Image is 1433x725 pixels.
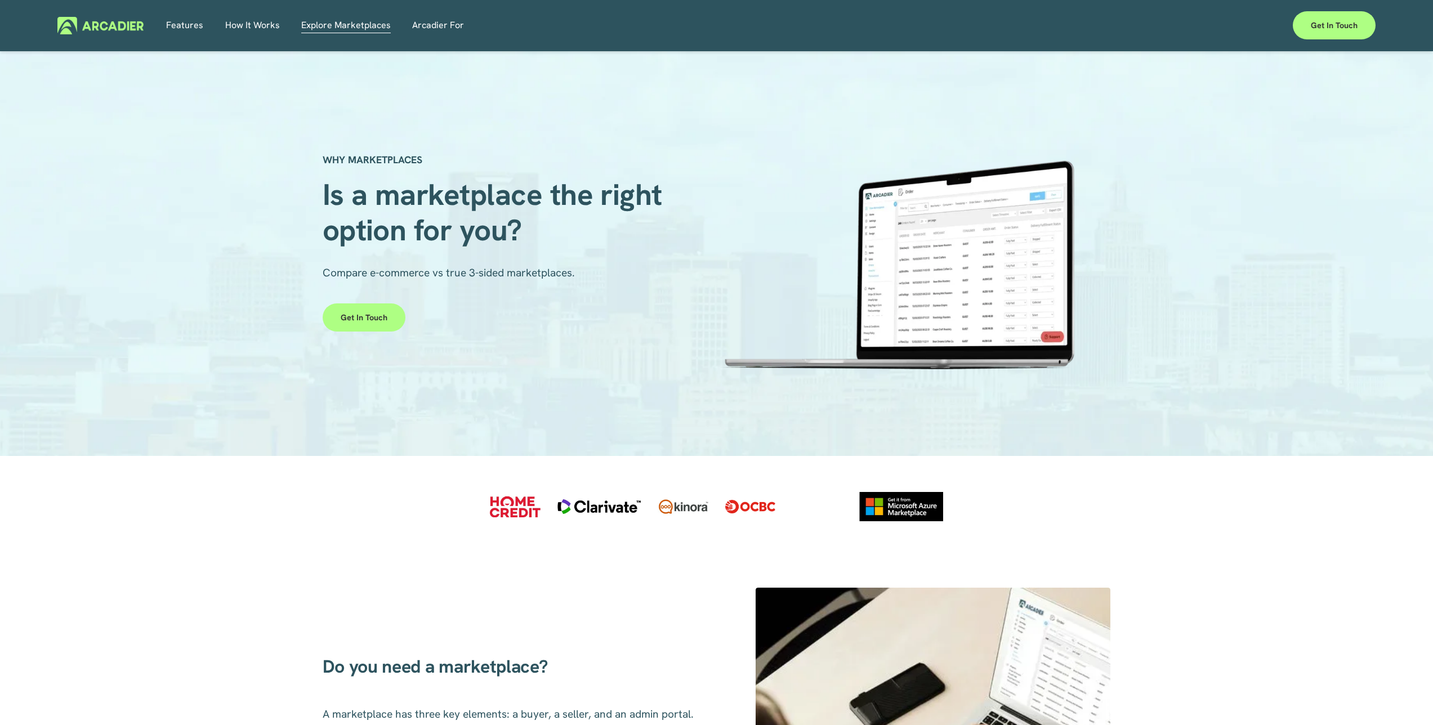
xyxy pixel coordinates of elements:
[323,266,575,280] span: Compare e-commerce vs true 3-sided marketplaces.
[1293,11,1376,39] a: Get in touch
[412,17,464,34] a: folder dropdown
[412,17,464,33] span: Arcadier For
[301,17,391,34] a: Explore Marketplaces
[225,17,280,34] a: folder dropdown
[323,655,548,678] span: Do you need a marketplace?
[225,17,280,33] span: How It Works
[57,17,144,34] img: Arcadier
[166,17,203,34] a: Features
[323,303,405,332] a: Get in touch
[323,153,422,166] strong: WHY MARKETPLACES
[323,175,670,249] span: Is a marketplace the right option for you?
